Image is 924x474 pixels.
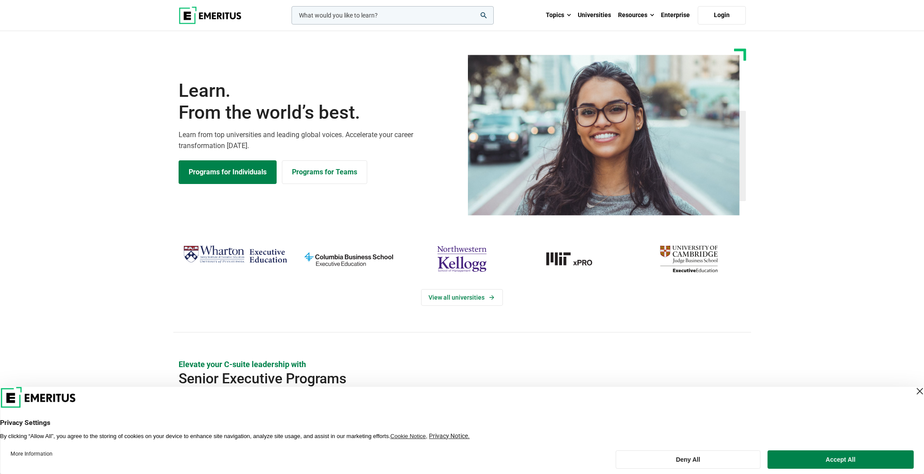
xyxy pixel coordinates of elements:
p: Learn from top universities and leading global voices. Accelerate your career transformation [DATE]. [179,129,457,152]
a: MIT-xPRO [523,242,628,276]
img: cambridge-judge-business-school [636,242,741,276]
a: View Universities [421,289,503,306]
a: Explore for Business [282,160,367,184]
img: Learn from the world's best [468,55,740,216]
img: northwestern-kellogg [410,242,514,276]
p: Elevate your C-suite leadership with [179,359,746,370]
a: Explore Programs [179,160,277,184]
img: MIT xPRO [523,242,628,276]
h1: Learn. [179,80,457,124]
h2: Senior Executive Programs [179,370,689,387]
img: columbia-business-school [296,242,401,276]
span: From the world’s best. [179,102,457,124]
a: Login [698,6,746,25]
img: Wharton Executive Education [183,242,288,268]
input: woocommerce-product-search-field-0 [292,6,494,25]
